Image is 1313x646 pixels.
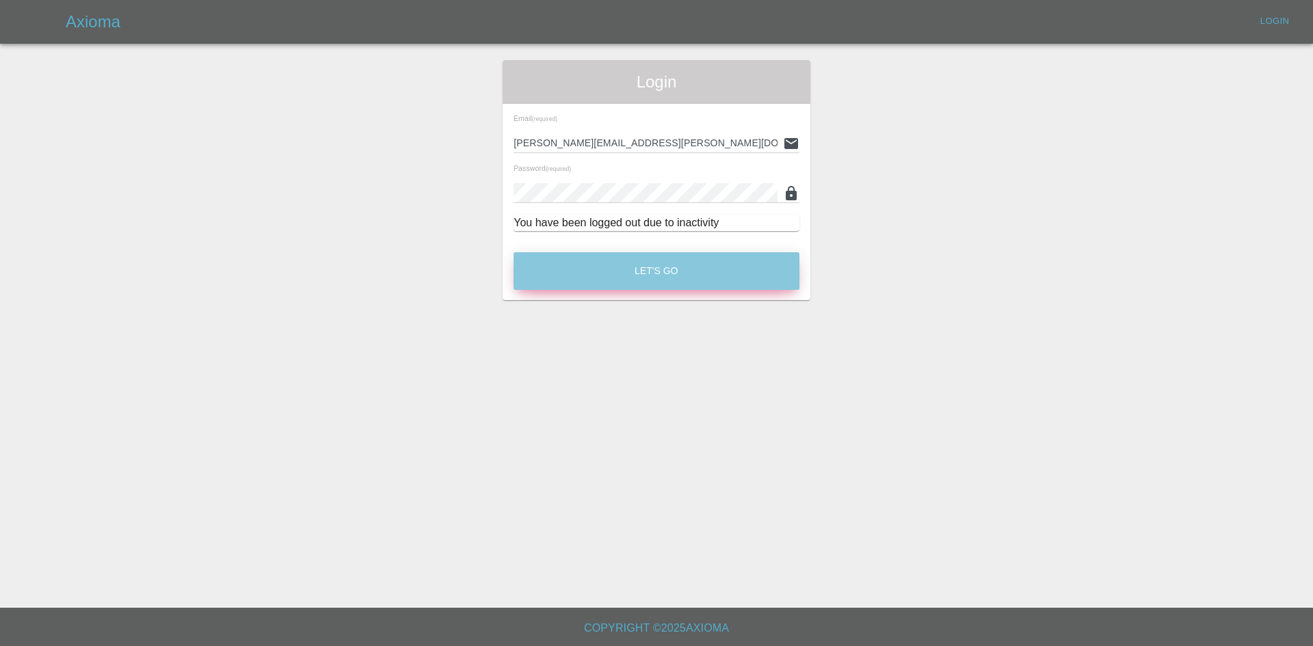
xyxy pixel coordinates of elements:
[11,619,1302,638] h6: Copyright © 2025 Axioma
[66,11,120,33] h5: Axioma
[514,252,799,290] button: Let's Go
[514,215,799,231] div: You have been logged out due to inactivity
[514,164,571,172] span: Password
[514,114,557,122] span: Email
[514,71,799,93] span: Login
[532,116,557,122] small: (required)
[546,166,571,172] small: (required)
[1253,11,1297,32] a: Login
